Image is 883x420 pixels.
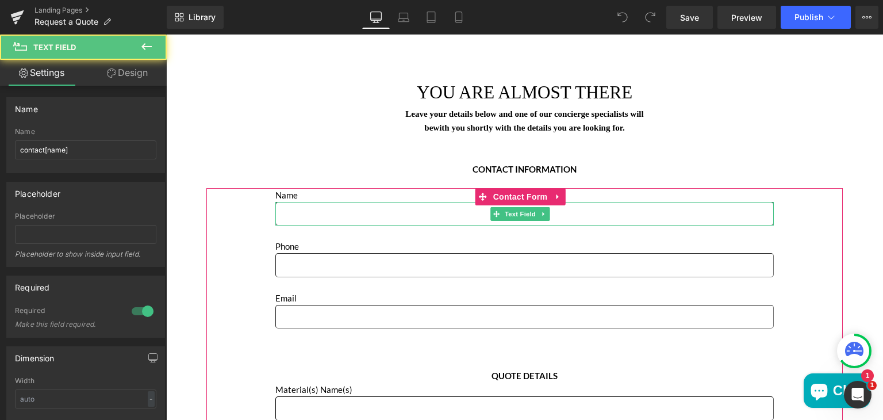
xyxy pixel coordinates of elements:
span: Request a Quote [34,17,98,26]
a: Laptop [390,6,417,29]
b: QUOTE DETAILS [325,336,391,346]
button: Redo [639,6,662,29]
a: Expand / Collapse [372,173,384,186]
a: Expand / Collapse [384,154,399,171]
iframe: Intercom live chat [844,381,872,408]
p: Email [109,257,608,270]
b: be [258,89,267,98]
div: Make this field required. [15,320,118,329]
span: Contact Form [324,154,385,171]
a: Mobile [445,6,473,29]
div: Required [15,276,49,292]
button: Publish [781,6,851,29]
p: YOU ARE ALMOST THERE [31,44,686,72]
b: with you shortly with the details you are looking for. [267,89,458,98]
button: More [855,6,878,29]
a: Desktop [362,6,390,29]
input: auto [15,390,156,408]
div: Name [15,128,156,136]
a: New Library [167,6,224,29]
a: Landing Pages [34,6,167,15]
div: Placeholder [15,212,156,220]
span: Text Field [336,173,372,186]
span: Save [680,12,699,24]
div: Dimension [15,347,55,363]
p: Material(s) Name(s) [109,348,608,362]
span: Text Field [33,43,76,52]
div: Name [15,98,38,114]
a: Preview [717,6,776,29]
div: Placeholder to show inside input field. [15,250,156,266]
div: Placeholder [15,182,60,198]
p: Name [109,154,608,167]
p: Phone [109,205,608,219]
a: Design [86,60,169,86]
b: Leave your details below and one of our concierge specialists will [239,75,477,84]
span: Library [189,12,216,22]
strong: CONTACT INFORMATION [306,129,410,140]
div: Required [15,306,120,318]
a: Tablet [417,6,445,29]
button: Undo [611,6,634,29]
div: Width [15,377,156,385]
div: - [148,391,155,407]
span: 1 [867,381,877,390]
span: Preview [731,12,762,24]
span: Publish [794,13,823,22]
inbox-online-store-chat: Shopify online store chat [634,339,708,376]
